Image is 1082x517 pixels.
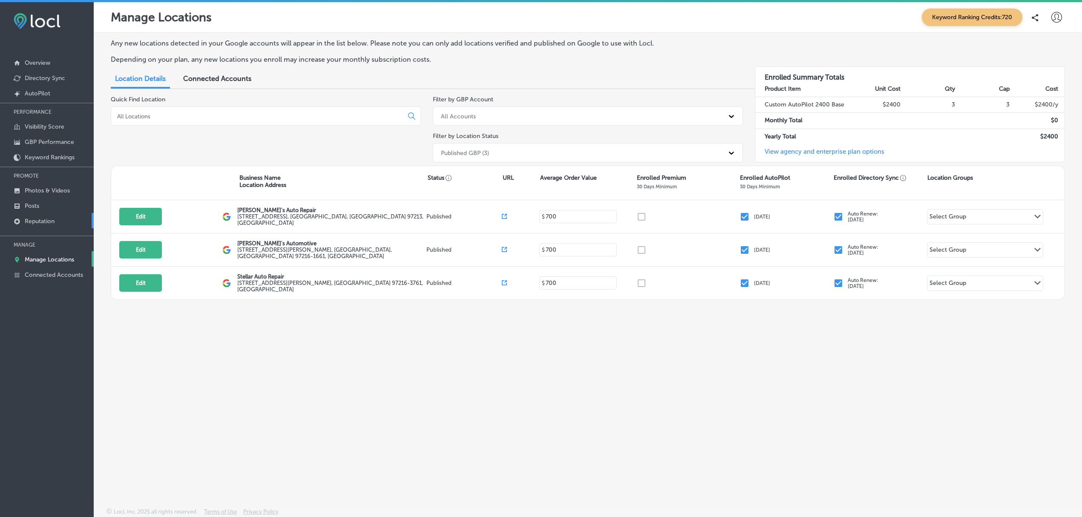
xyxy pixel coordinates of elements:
p: Connected Accounts [25,271,83,279]
p: AutoPilot [25,90,50,97]
div: All Accounts [441,112,476,120]
img: logo [222,279,231,287]
strong: Product Item [765,85,801,92]
img: fda3e92497d09a02dc62c9cd864e3231.png [14,13,60,29]
img: logo [222,246,231,254]
span: Location Details [115,75,166,83]
td: Yearly Total [755,129,846,144]
img: logo [222,213,231,221]
input: All Locations [116,112,401,120]
p: Business Name Location Address [239,174,286,189]
p: Status [428,174,503,181]
p: Average Order Value [540,174,597,181]
div: Select Group [929,246,966,256]
td: $ 2400 /y [1010,97,1065,112]
td: $2400 [846,97,901,112]
p: [DATE] [754,247,770,253]
label: [STREET_ADDRESS][PERSON_NAME] , [GEOGRAPHIC_DATA], [GEOGRAPHIC_DATA] 97216-1661, [GEOGRAPHIC_DATA] [237,247,424,259]
label: Filter by GBP Account [433,96,493,103]
p: Enrolled Directory Sync [834,174,906,181]
td: Monthly Total [755,113,846,129]
a: View agency and enterprise plan options [755,148,884,162]
p: Keyword Rankings [25,154,75,161]
td: $ 2400 [1010,129,1065,144]
p: Any new locations detected in your Google accounts will appear in the list below. Please note you... [111,39,731,47]
td: Custom AutoPilot 2400 Base [755,97,846,112]
p: Enrolled AutoPilot [740,174,790,181]
label: Quick Find Location [111,96,165,103]
p: Reputation [25,218,55,225]
p: $ [542,280,545,286]
p: URL [503,174,514,181]
th: Qty [901,81,955,97]
p: 30 Days Minimum [740,184,780,190]
p: Posts [25,202,39,210]
p: [PERSON_NAME]'s Automotive [237,240,424,247]
p: Auto Renew: [DATE] [848,211,878,223]
h3: Enrolled Summary Totals [755,67,1065,81]
button: Edit [119,241,162,258]
th: Cap [955,81,1010,97]
span: Keyword Ranking Credits: 720 [922,9,1022,26]
p: Locl, Inc. 2025 all rights reserved. [114,508,198,515]
label: [STREET_ADDRESS] , [GEOGRAPHIC_DATA], [GEOGRAPHIC_DATA] 97213, [GEOGRAPHIC_DATA] [237,213,424,226]
p: Manage Locations [111,10,212,24]
p: Auto Renew: [DATE] [848,244,878,256]
p: Location Groups [927,174,973,181]
label: Filter by Location Status [433,132,498,140]
p: Published [426,247,502,253]
p: Stellar Auto Repair [237,273,424,280]
td: $ 0 [1010,113,1065,129]
th: Cost [1010,81,1065,97]
p: Directory Sync [25,75,65,82]
td: 3 [955,97,1010,112]
p: $ [542,214,545,220]
p: Enrolled Premium [637,174,686,181]
p: Visibility Score [25,123,64,130]
p: Auto Renew: [DATE] [848,277,878,289]
div: Published GBP (3) [441,149,489,156]
th: Unit Cost [846,81,901,97]
button: Edit [119,274,162,292]
p: $ [542,247,545,253]
p: Manage Locations [25,256,74,263]
p: Depending on your plan, any new locations you enroll may increase your monthly subscription costs. [111,55,731,63]
p: [DATE] [754,280,770,286]
p: Overview [25,59,50,66]
td: 3 [901,97,955,112]
p: [DATE] [754,214,770,220]
p: Published [426,280,502,286]
div: Select Group [929,213,966,223]
p: GBP Performance [25,138,74,146]
p: 30 Days Minimum [637,184,677,190]
p: Photos & Videos [25,187,70,194]
p: Published [426,213,502,220]
span: Connected Accounts [183,75,251,83]
button: Edit [119,208,162,225]
label: [STREET_ADDRESS][PERSON_NAME] , [GEOGRAPHIC_DATA] 97216-3761, [GEOGRAPHIC_DATA] [237,280,424,293]
p: [PERSON_NAME]'s Auto Repair [237,207,424,213]
div: Select Group [929,279,966,289]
